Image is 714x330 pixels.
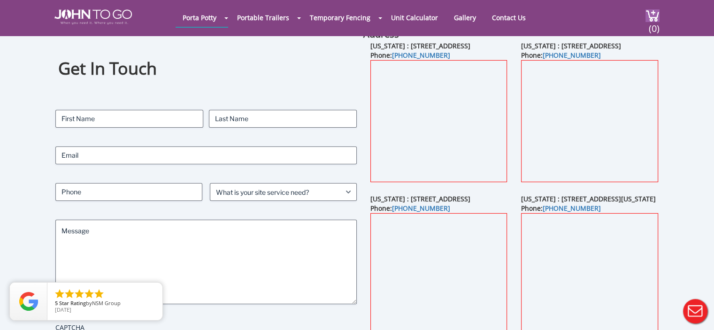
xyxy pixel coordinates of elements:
input: First Name [55,110,203,128]
span: (0) [648,15,660,35]
a: [PHONE_NUMBER] [392,51,450,60]
b: [US_STATE] : [STREET_ADDRESS] [370,194,470,203]
li:  [93,288,105,299]
a: Gallery [447,8,483,27]
a: [PHONE_NUMBER] [543,51,601,60]
a: Temporary Fencing [303,8,377,27]
img: Review Rating [19,292,38,311]
li:  [74,288,85,299]
b: [US_STATE] : [STREET_ADDRESS] [521,41,621,50]
input: Last Name [209,110,357,128]
b: Phone: [521,204,601,213]
span: [DATE] [55,306,71,313]
li:  [54,288,65,299]
b: Phone: [370,204,450,213]
button: Live Chat [676,292,714,330]
a: Contact Us [485,8,533,27]
a: Portable Trailers [230,8,296,27]
span: by [55,300,155,307]
a: [PHONE_NUMBER] [392,204,450,213]
li:  [64,288,75,299]
img: cart a [645,9,660,22]
b: Phone: [370,51,450,60]
b: Phone: [521,51,601,60]
b: [US_STATE] : [STREET_ADDRESS][US_STATE] [521,194,656,203]
li:  [84,288,95,299]
span: Star Rating [59,299,86,307]
input: Phone [55,183,202,201]
span: 5 [55,299,58,307]
a: Unit Calculator [384,8,445,27]
img: JOHN to go [54,9,132,24]
h1: Get In Touch [58,57,354,80]
a: [PHONE_NUMBER] [543,204,601,213]
input: Email [55,146,357,164]
a: Porta Potty [176,8,223,27]
span: NSM Group [92,299,121,307]
b: [US_STATE] : [STREET_ADDRESS] [370,41,470,50]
